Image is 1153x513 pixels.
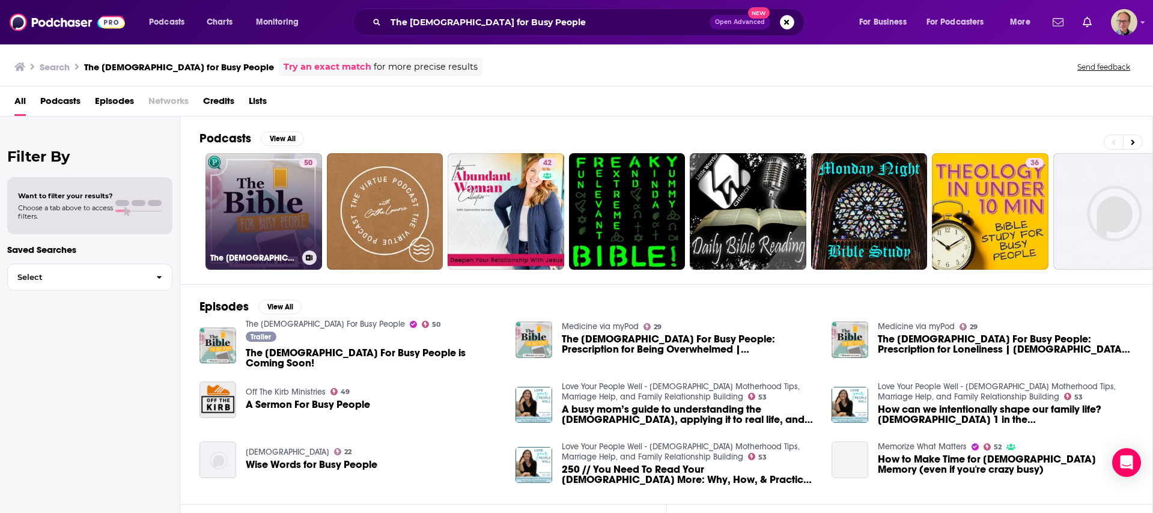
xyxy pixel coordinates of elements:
[878,454,1133,475] span: How to Make Time for [DEMOGRAPHIC_DATA] Memory (even if you're crazy busy)
[926,14,984,31] span: For Podcasters
[994,445,1002,450] span: 52
[970,324,978,330] span: 29
[246,460,377,470] span: Wise Words for Busy People
[261,132,304,146] button: View All
[1026,158,1044,168] a: 36
[562,334,817,354] a: The Bible For Busy People: Prescription for Being Overwhelmed | God's Medicine Cabinet, Continued...
[516,447,552,484] img: 250 // You Need To Read Your Bible More: Why, How, & Practical Tips For Busy Christian Moms
[374,60,478,74] span: for more precise results
[1010,14,1030,31] span: More
[748,393,767,400] a: 53
[246,447,329,457] a: Church
[878,334,1133,354] a: The Bible For Busy People: Prescription for Loneliness | God's Medicine Cabinet! | Joshua 1:9, Is...
[249,91,267,116] a: Lists
[758,395,767,400] span: 53
[7,148,172,165] h2: Filter By
[148,91,189,116] span: Networks
[7,244,172,255] p: Saved Searches
[448,153,564,270] a: 42
[715,19,765,25] span: Open Advanced
[205,153,322,270] a: 50The [DEMOGRAPHIC_DATA] For Busy People
[432,322,440,327] span: 50
[562,404,817,425] a: A busy mom’s guide to understanding the Bible, applying it to real life, and shaping your family’...
[1074,395,1083,400] span: 53
[258,300,302,314] button: View All
[859,14,907,31] span: For Business
[878,454,1133,475] a: How to Make Time for Bible Memory (even if you're crazy busy)
[210,253,297,263] h3: The [DEMOGRAPHIC_DATA] For Busy People
[960,323,978,330] a: 29
[543,157,552,169] span: 42
[199,327,236,364] img: The Bible For Busy People is Coming Soon!
[919,13,1002,32] button: open menu
[878,381,1116,402] a: Love Your People Well - Christian Motherhood Tips, Marriage Help, and Family Relationship Building
[562,464,817,485] span: 250 // You Need To Read Your [DEMOGRAPHIC_DATA] More: Why, How, & Practical Tips For Busy [DEMOGR...
[10,11,125,34] img: Podchaser - Follow, Share and Rate Podcasts
[40,91,81,116] a: Podcasts
[1111,9,1137,35] span: Logged in as tommy.lynch
[1030,157,1039,169] span: 36
[654,324,662,330] span: 29
[304,157,312,169] span: 50
[710,15,770,29] button: Open AdvancedNew
[207,14,233,31] span: Charts
[516,321,552,358] img: The Bible For Busy People: Prescription for Being Overwhelmed | God's Medicine Cabinet, Continued...
[516,387,552,423] img: A busy mom’s guide to understanding the Bible, applying it to real life, and shaping your family’...
[18,192,113,200] span: Want to filter your results?
[1111,9,1137,35] button: Show profile menu
[758,455,767,460] span: 53
[199,381,236,418] img: A Sermon For Busy People
[562,464,817,485] a: 250 // You Need To Read Your Bible More: Why, How, & Practical Tips For Busy Christian Moms
[330,388,350,395] a: 49
[40,61,70,73] h3: Search
[199,299,302,314] a: EpisodesView All
[932,153,1048,270] a: 36
[246,399,370,410] span: A Sermon For Busy People
[199,131,251,146] h2: Podcasts
[364,8,816,36] div: Search podcasts, credits, & more...
[203,91,234,116] a: Credits
[95,91,134,116] a: Episodes
[422,321,441,328] a: 50
[538,158,556,168] a: 42
[1002,13,1045,32] button: open menu
[878,404,1133,425] a: How can we intentionally shape our family life? Psalm 1 in the Bible gives wisdom and biblical en...
[251,333,271,341] span: Trailer
[149,14,184,31] span: Podcasts
[199,131,304,146] a: PodcastsView All
[199,442,236,478] img: Wise Words for Busy People
[1064,393,1083,400] a: 53
[832,387,868,423] img: How can we intentionally shape our family life? Psalm 1 in the Bible gives wisdom and biblical en...
[299,158,317,168] a: 50
[248,13,314,32] button: open menu
[832,442,868,478] a: How to Make Time for Bible Memory (even if you're crazy busy)
[562,381,800,402] a: Love Your People Well - Christian Motherhood Tips, Marriage Help, and Family Relationship Building
[84,61,274,73] h3: The [DEMOGRAPHIC_DATA] for Busy People
[1074,62,1134,72] button: Send feedback
[832,321,868,358] img: The Bible For Busy People: Prescription for Loneliness | God's Medicine Cabinet! | Joshua 1:9, Is...
[851,13,922,32] button: open menu
[562,404,817,425] span: A busy mom’s guide to understanding the [DEMOGRAPHIC_DATA], applying it to real life, and shaping...
[246,348,501,368] span: The [DEMOGRAPHIC_DATA] For Busy People is Coming Soon!
[199,299,249,314] h2: Episodes
[334,448,352,455] a: 22
[246,319,405,329] a: The Bible For Busy People
[386,13,710,32] input: Search podcasts, credits, & more...
[1111,9,1137,35] img: User Profile
[246,387,326,397] a: Off The Kirb Ministries
[1112,448,1141,477] div: Open Intercom Messenger
[344,449,351,455] span: 22
[18,204,113,220] span: Choose a tab above to access filters.
[1048,12,1068,32] a: Show notifications dropdown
